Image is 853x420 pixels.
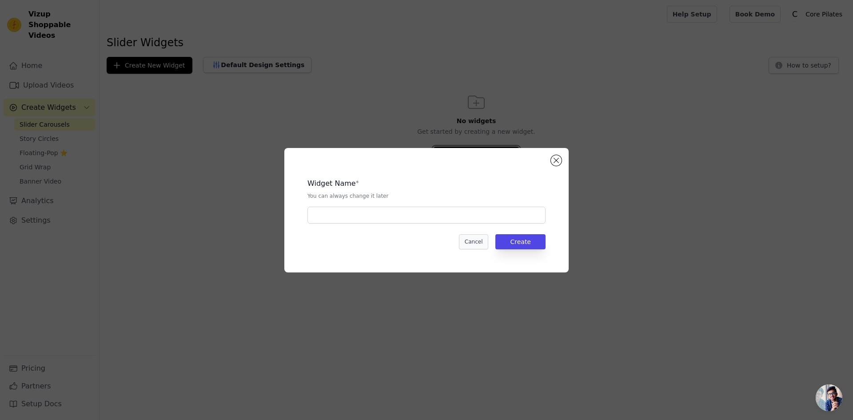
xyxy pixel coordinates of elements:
[495,234,546,249] button: Create
[307,178,356,189] legend: Widget Name
[307,192,546,200] p: You can always change it later
[816,384,842,411] a: Open chat
[551,155,562,166] button: Close modal
[459,234,489,249] button: Cancel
